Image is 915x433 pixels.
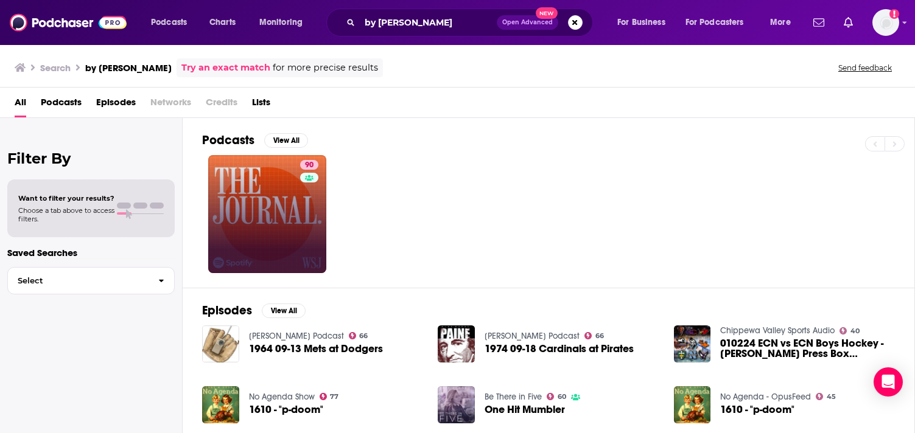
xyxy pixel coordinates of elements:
a: 66 [584,332,604,339]
a: 1610 - "p-doom" [249,404,323,415]
a: EpisodesView All [202,303,306,318]
span: 45 [827,394,836,400]
img: User Profile [872,9,899,36]
a: No Agenda Show [249,392,315,402]
a: No Agenda - OpusFeed [720,392,811,402]
img: One Hit Mumbler [438,386,475,423]
a: One Hit Mumbler [485,404,565,415]
span: Logged in as kkitamorn [872,9,899,36]
a: 1610 - "p-doom" [720,404,794,415]
button: open menu [251,13,318,32]
span: 66 [595,333,604,339]
div: Open Intercom Messenger [874,367,903,397]
svg: Add a profile image [889,9,899,19]
button: Show profile menu [872,9,899,36]
span: Open Advanced [502,19,553,26]
a: 60 [547,393,566,400]
button: Send feedback [835,63,896,73]
span: For Podcasters [685,14,744,31]
span: for more precise results [273,61,378,75]
span: Charts [209,14,236,31]
span: New [536,7,558,19]
a: 77 [320,393,339,400]
button: View All [262,303,306,318]
button: open menu [609,13,681,32]
span: 66 [359,333,368,339]
img: 1974 09-18 Cardinals at Pirates [438,325,475,362]
img: 010224 ECN vs ECN Boys Hockey - Mike Sullivan Press Box Dedication Game [674,325,711,362]
a: Chippewa Valley Sports Audio [720,325,835,336]
span: Select [8,277,149,285]
span: Credits [206,92,237,117]
input: Search podcasts, credits, & more... [360,13,497,32]
a: Podcasts [41,92,82,117]
a: All [15,92,26,117]
span: Networks [150,92,191,117]
span: Choose a tab above to access filters. [18,206,114,223]
button: open menu [762,13,806,32]
a: 90 [208,155,326,273]
a: Show notifications dropdown [808,12,829,33]
img: Podchaser - Follow, Share and Rate Podcasts [10,11,127,34]
button: View All [264,133,308,148]
button: open menu [142,13,203,32]
span: 40 [850,328,860,334]
span: Want to filter your results? [18,194,114,203]
span: 90 [305,159,314,171]
p: Saved Searches [7,247,175,258]
span: More [770,14,791,31]
button: Open AdvancedNew [497,15,558,30]
span: 60 [558,394,566,400]
a: 1974 09-18 Cardinals at Pirates [485,344,634,354]
a: Lists [252,92,270,117]
span: Podcasts [151,14,187,31]
h3: Search [40,62,71,74]
span: 010224 ECN vs ECN Boys Hockey - [PERSON_NAME] Press Box Dedication Game [720,338,895,359]
a: 1964 09-13 Mets at Dodgers [249,344,383,354]
div: Search podcasts, credits, & more... [338,9,605,36]
a: 45 [816,393,836,400]
span: Monitoring [259,14,303,31]
a: Be There in Five [485,392,542,402]
a: 010224 ECN vs ECN Boys Hockey - Mike Sullivan Press Box Dedication Game [720,338,895,359]
span: For Business [617,14,665,31]
h3: by [PERSON_NAME] [85,62,172,74]
a: Thomas Paine Podcast [485,331,580,341]
h2: Filter By [7,150,175,167]
h2: Podcasts [202,133,254,148]
a: 66 [349,332,368,339]
button: Select [7,267,175,294]
img: 1610 - "p-doom" [674,386,711,423]
a: Try an exact match [181,61,270,75]
h2: Episodes [202,303,252,318]
a: Episodes [96,92,136,117]
a: Show notifications dropdown [839,12,858,33]
a: PodcastsView All [202,133,308,148]
img: 1964 09-13 Mets at Dodgers [202,325,239,362]
a: Thomas Paine Podcast [249,331,344,341]
button: open menu [678,13,762,32]
img: 1610 - "p-doom" [202,386,239,423]
a: Charts [202,13,243,32]
a: 40 [840,327,860,334]
span: 77 [330,394,338,400]
a: 90 [300,160,318,170]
